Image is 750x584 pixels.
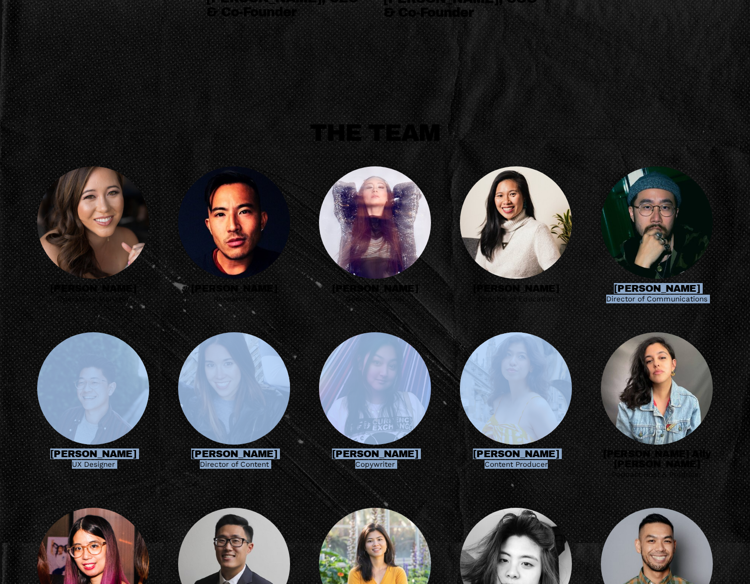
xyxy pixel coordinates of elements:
[319,449,431,459] h2: [PERSON_NAME]
[319,460,431,469] p: Copywriter
[178,460,290,469] p: Director of Content
[601,295,713,303] p: Director of Communications
[178,449,290,459] h2: [PERSON_NAME]
[37,460,149,469] p: UX Designer
[178,295,290,303] p: Researcher
[319,295,431,303] p: General Counsel
[37,449,149,459] h2: [PERSON_NAME]
[319,284,431,294] h2: [PERSON_NAME]
[460,295,572,303] p: Director of Education
[37,284,149,294] h2: [PERSON_NAME]
[178,284,290,294] h2: [PERSON_NAME]
[37,295,149,303] p: Operations Manager
[601,470,713,479] p: Podcast Host & Producer
[460,284,572,294] h2: [PERSON_NAME]
[37,119,713,147] p: THE TEAM
[601,284,713,294] h2: [PERSON_NAME]
[460,460,572,469] p: Content Producer
[601,449,713,469] h2: [PERSON_NAME] Ally [PERSON_NAME]
[460,449,572,459] h2: [PERSON_NAME]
